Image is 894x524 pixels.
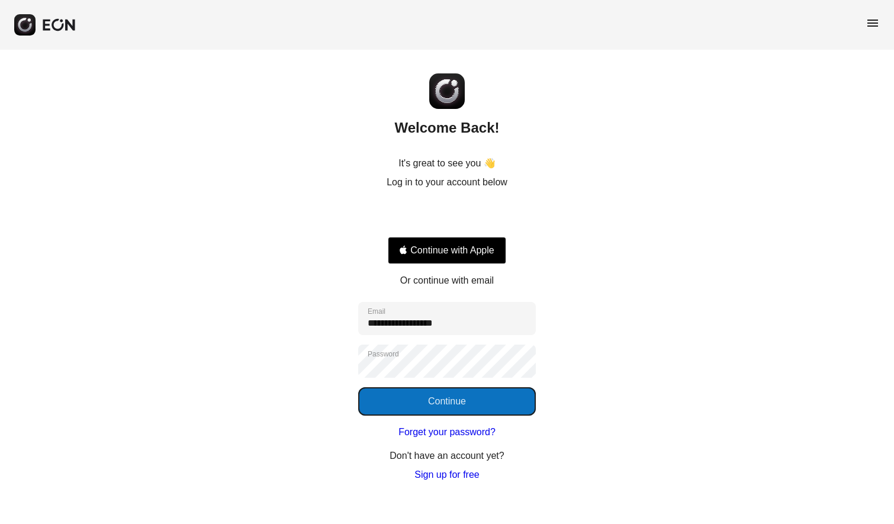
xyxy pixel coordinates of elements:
[400,274,494,288] p: Or continue with email
[387,175,507,189] p: Log in to your account below
[368,349,399,359] label: Password
[358,387,536,416] button: Continue
[866,16,880,30] span: menu
[368,307,385,316] label: Email
[398,425,496,439] a: Forget your password?
[414,468,479,482] a: Sign up for free
[398,156,496,171] p: It's great to see you 👋
[395,118,500,137] h2: Welcome Back!
[382,202,512,229] iframe: Sign in with Google Button
[388,237,506,264] button: Signin with apple ID
[390,449,504,463] p: Don't have an account yet?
